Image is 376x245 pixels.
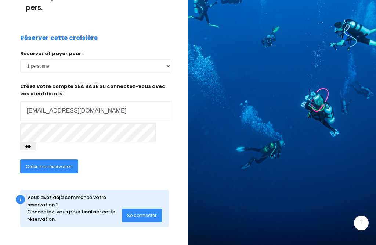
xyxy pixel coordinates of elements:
p: Créez votre compte SEA BASE ou connectez-vous avec vos identifiants : [20,83,171,120]
p: Réserver et payer pour : [20,50,171,57]
div: Vous avez déjà commencé votre réservation ? Connectez-vous pour finaliser cette réservation. [27,194,118,223]
div: i [16,195,25,204]
p: Réserver cette croisière [20,33,98,43]
span: Se connecter [127,212,156,219]
a: Se connecter [122,212,162,218]
input: Adresse email [20,101,171,120]
button: Se connecter [122,209,162,222]
span: Créer ma réservation [26,163,73,170]
button: Créer ma réservation [20,159,78,173]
